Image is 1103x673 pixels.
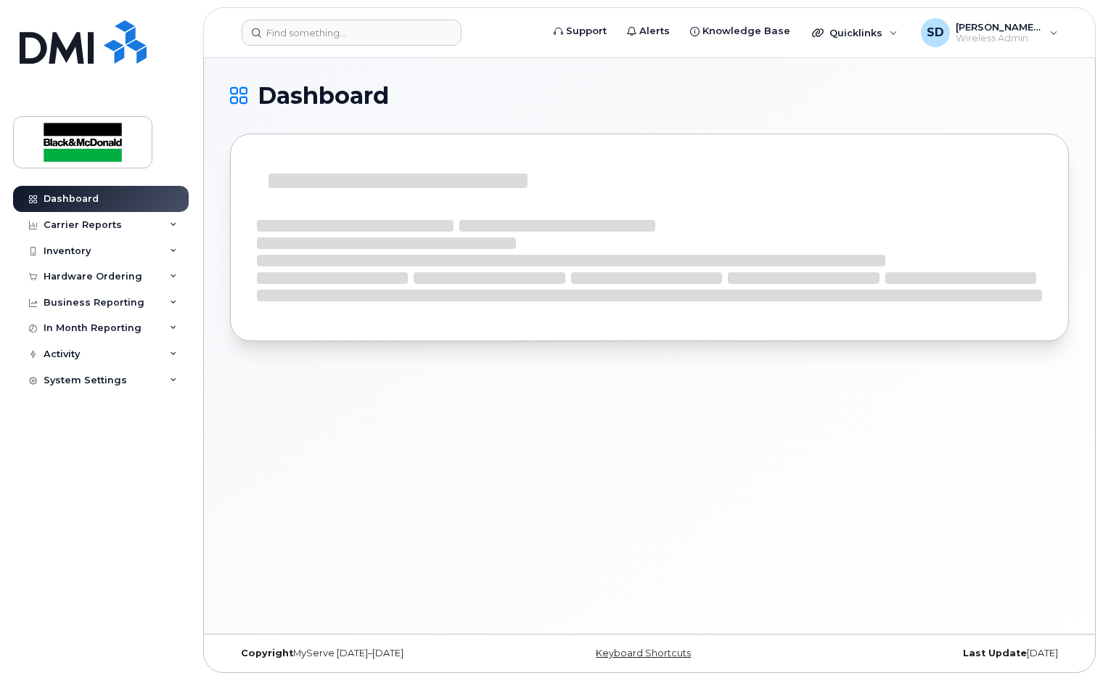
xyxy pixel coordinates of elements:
span: Dashboard [258,85,389,107]
strong: Copyright [241,648,293,658]
div: [DATE] [790,648,1069,659]
strong: Last Update [963,648,1027,658]
a: Keyboard Shortcuts [596,648,691,658]
div: MyServe [DATE]–[DATE] [230,648,509,659]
